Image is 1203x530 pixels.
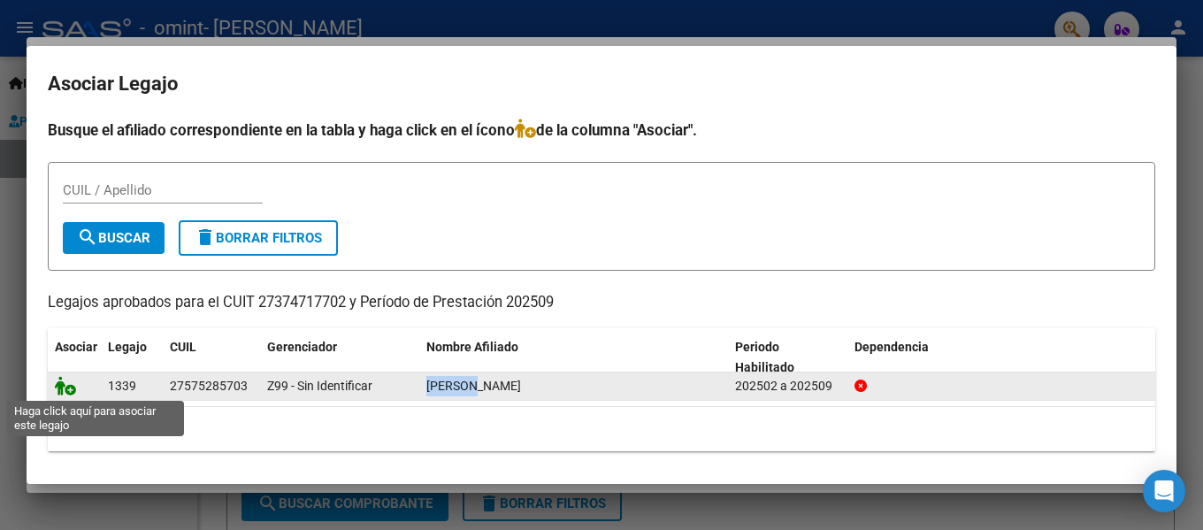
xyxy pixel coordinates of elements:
[735,340,794,374] span: Periodo Habilitado
[77,227,98,248] mat-icon: search
[419,328,728,387] datatable-header-cell: Nombre Afiliado
[55,340,97,354] span: Asociar
[108,340,147,354] span: Legajo
[426,340,518,354] span: Nombre Afiliado
[170,376,248,396] div: 27575285703
[63,222,165,254] button: Buscar
[48,292,1155,314] p: Legajos aprobados para el CUIT 27374717702 y Período de Prestación 202509
[728,328,847,387] datatable-header-cell: Periodo Habilitado
[260,328,419,387] datatable-header-cell: Gerenciador
[267,379,372,393] span: Z99 - Sin Identificar
[108,379,136,393] span: 1339
[101,328,163,387] datatable-header-cell: Legajo
[1143,470,1185,512] div: Open Intercom Messenger
[170,340,196,354] span: CUIL
[847,328,1156,387] datatable-header-cell: Dependencia
[195,230,322,246] span: Borrar Filtros
[163,328,260,387] datatable-header-cell: CUIL
[267,340,337,354] span: Gerenciador
[48,328,101,387] datatable-header-cell: Asociar
[735,376,840,396] div: 202502 a 202509
[48,407,1155,451] div: 1 registros
[48,67,1155,101] h2: Asociar Legajo
[77,230,150,246] span: Buscar
[179,220,338,256] button: Borrar Filtros
[48,119,1155,142] h4: Busque el afiliado correspondiente en la tabla y haga click en el ícono de la columna "Asociar".
[195,227,216,248] mat-icon: delete
[426,379,521,393] span: GIGENA FUENTES ALMA
[854,340,929,354] span: Dependencia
